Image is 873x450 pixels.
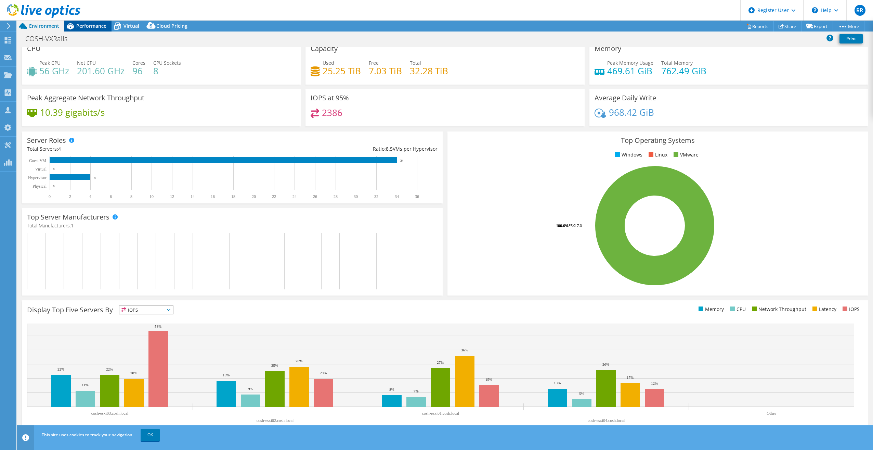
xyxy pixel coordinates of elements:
text: 20 [252,194,256,199]
text: 22% [57,367,64,371]
text: 36 [415,194,419,199]
a: Share [773,21,802,32]
text: 4 [89,194,91,199]
h4: 2386 [322,109,342,116]
a: Reports [741,21,774,32]
text: 12% [651,381,658,385]
span: 1 [71,222,74,229]
text: 22% [106,367,113,371]
text: 18 [231,194,235,199]
a: Print [839,34,863,43]
text: cosh-esxi02.cosh.local [257,418,294,423]
text: 9% [248,387,253,391]
text: 0 [53,167,55,171]
span: 8.5 [386,146,393,152]
h4: 201.60 GHz [77,67,125,75]
text: 28 [334,194,338,199]
span: Peak Memory Usage [607,60,653,66]
text: cosh-esxi01.cosh.local [422,411,459,416]
text: 10 [149,194,154,199]
h3: Capacity [311,45,338,52]
text: cosh-esxi03.cosh.local [91,411,129,416]
span: Cloud Pricing [156,23,187,29]
div: Total Servers: [27,145,232,153]
div: Ratio: VMs per Hypervisor [232,145,438,153]
h3: IOPS at 95% [311,94,349,102]
text: 20% [130,371,137,375]
text: 12 [170,194,174,199]
span: Environment [29,23,59,29]
h4: 96 [132,67,145,75]
li: CPU [728,305,746,313]
h4: Total Manufacturers: [27,222,438,229]
h4: 469.61 GiB [607,67,653,75]
h3: Average Daily Write [595,94,656,102]
h4: 968.42 GiB [609,109,654,116]
h4: 32.28 TiB [410,67,448,75]
span: Virtual [123,23,139,29]
span: Cores [132,60,145,66]
a: More [833,21,864,32]
text: cosh-esxi04.cosh.local [588,418,625,423]
text: 26 [313,194,317,199]
span: 4 [58,146,61,152]
li: Network Throughput [750,305,806,313]
text: 53% [155,324,161,328]
span: CPU Sockets [153,60,181,66]
text: Hypervisor [28,175,47,180]
text: 27% [437,360,444,364]
h3: Top Operating Systems [453,137,863,144]
text: 15% [485,377,492,382]
li: Windows [613,151,642,159]
text: 7% [414,389,419,393]
text: 34 [400,159,404,162]
li: VMware [672,151,699,159]
a: OK [141,429,160,441]
text: Guest VM [29,158,46,163]
li: Latency [811,305,836,313]
text: 0 [53,185,55,188]
h4: 10.39 gigabits/s [40,109,105,116]
text: 22 [272,194,276,199]
h4: 56 GHz [39,67,69,75]
span: Net CPU [77,60,96,66]
text: 28% [296,359,302,363]
span: IOPS [119,306,173,314]
text: 14 [191,194,195,199]
text: 34 [395,194,399,199]
h4: 8 [153,67,181,75]
span: RR [855,5,865,16]
text: 2 [69,194,71,199]
text: 18% [223,373,230,377]
text: 32 [374,194,378,199]
span: Peak CPU [39,60,61,66]
text: 20% [320,371,327,375]
a: Export [801,21,833,32]
text: 13% [554,381,561,385]
h3: Top Server Manufacturers [27,213,109,221]
h1: COSH-VXRails [22,35,78,42]
text: 4 [94,176,96,179]
h3: Server Roles [27,137,66,144]
svg: \n [812,7,818,13]
span: Total Memory [661,60,693,66]
text: 24 [292,194,297,199]
text: Physical [32,184,47,189]
text: 8 [130,194,132,199]
text: 0 [49,194,51,199]
span: This site uses cookies to track your navigation. [42,432,133,438]
text: 6 [110,194,112,199]
h3: Memory [595,45,621,52]
text: 17% [627,375,634,379]
tspan: 100.0% [556,223,569,228]
text: 36% [461,348,468,352]
text: 26% [602,362,609,366]
tspan: ESXi 7.0 [569,223,582,228]
text: 11% [82,383,89,387]
text: Other [767,411,776,416]
text: 5% [579,391,584,396]
h4: 25.25 TiB [323,67,361,75]
li: Linux [647,151,667,159]
text: 8% [389,387,394,391]
span: Performance [76,23,106,29]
